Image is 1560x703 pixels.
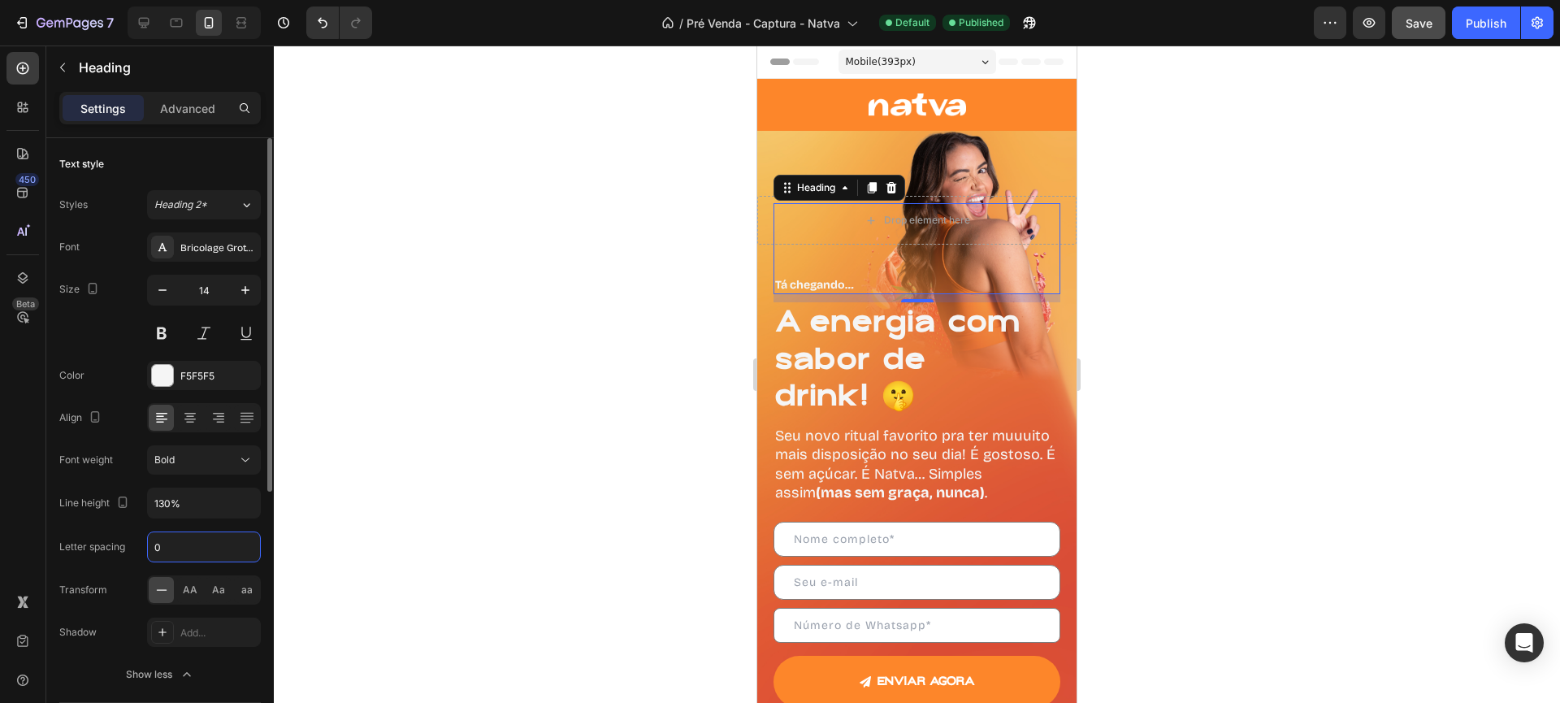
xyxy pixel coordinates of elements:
[959,15,1003,30] span: Published
[1406,16,1432,30] span: Save
[241,583,253,597] span: aa
[154,453,175,466] span: Bold
[154,197,207,212] span: Heading 2*
[1452,7,1520,39] button: Publish
[687,15,840,32] span: Pré Venda - Captura - Natva
[306,7,372,39] div: Undo/Redo
[59,240,80,254] div: Font
[16,610,303,662] button: ENVIAR AGORA
[59,540,125,554] div: Letter spacing
[59,368,84,383] div: Color
[1392,7,1445,39] button: Save
[80,100,126,117] p: Settings
[895,15,929,30] span: Default
[148,532,260,562] input: Auto
[6,7,121,39] button: 7
[679,15,683,32] span: /
[148,488,260,518] input: Auto
[106,13,114,33] p: 7
[59,197,88,212] div: Styles
[59,493,132,514] div: Line height
[126,666,195,683] div: Show less
[59,625,97,640] div: Shadow
[147,190,261,219] button: Heading 2*
[180,241,257,255] div: Bricolage Grotesque
[15,173,39,186] div: 450
[120,626,218,646] div: ENVIAR AGORA
[180,626,257,640] div: Add...
[180,369,257,384] div: F5F5F5
[183,583,197,597] span: AA
[59,157,104,171] div: Text style
[12,297,39,310] div: Beta
[59,279,102,301] div: Size
[147,445,261,475] button: Bold
[757,46,1077,703] iframe: Design area
[212,583,225,597] span: Aa
[160,100,215,117] p: Advanced
[79,58,254,77] p: Heading
[59,453,113,467] div: Font weight
[1505,623,1544,662] div: Open Intercom Messenger
[59,660,261,689] button: Show less
[59,407,105,429] div: Align
[1466,15,1506,32] div: Publish
[59,583,107,597] div: Transform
